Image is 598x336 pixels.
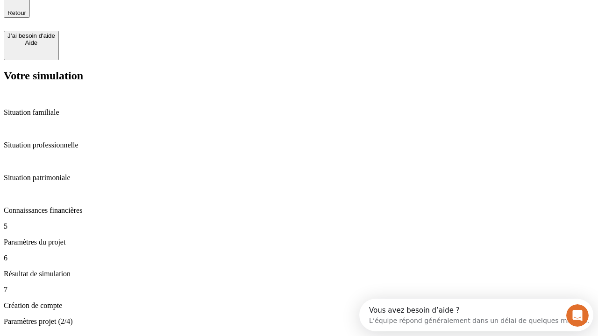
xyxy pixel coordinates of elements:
div: Vous avez besoin d’aide ? [10,8,230,15]
div: J’ai besoin d'aide [7,32,55,39]
button: J’ai besoin d'aideAide [4,31,59,60]
div: L’équipe répond généralement dans un délai de quelques minutes. [10,15,230,25]
div: Ouvrir le Messenger Intercom [4,4,257,29]
span: Retour [7,9,26,16]
p: 7 [4,286,594,294]
p: Situation professionnelle [4,141,594,149]
p: Situation patrimoniale [4,174,594,182]
p: Connaissances financières [4,206,594,215]
h2: Votre simulation [4,70,594,82]
p: 6 [4,254,594,262]
p: 5 [4,222,594,231]
p: Paramètres projet (2/4) [4,317,594,326]
p: Situation familiale [4,108,594,117]
iframe: Intercom live chat [566,304,589,327]
p: Résultat de simulation [4,270,594,278]
p: Paramètres du projet [4,238,594,246]
div: Aide [7,39,55,46]
iframe: Intercom live chat discovery launcher [359,299,593,331]
p: Création de compte [4,301,594,310]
